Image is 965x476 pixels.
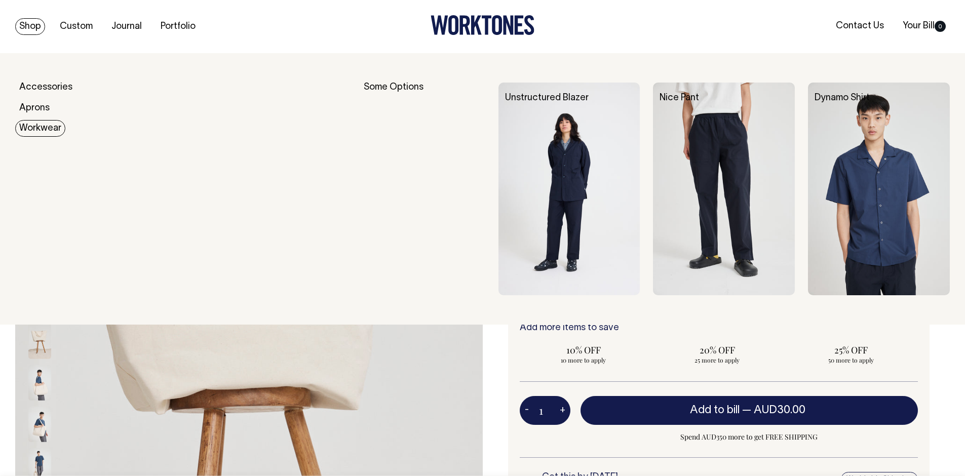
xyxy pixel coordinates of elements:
input: 10% OFF 10 more to apply [520,341,647,367]
img: natural [28,365,51,401]
a: Contact Us [832,18,888,34]
a: Shop [15,18,45,35]
span: 0 [935,21,946,32]
img: Dynamo Shirt [808,83,950,295]
a: Workwear [15,120,65,137]
span: 25 more to apply [659,356,776,364]
a: Journal [107,18,146,35]
span: 25% OFF [792,344,910,356]
button: + [555,401,570,421]
img: natural [28,324,51,359]
a: Custom [56,18,97,35]
a: Nice Pant [660,94,699,102]
a: Dynamo Shirt [815,94,870,102]
img: Unstructured Blazer [498,83,640,295]
span: 10 more to apply [525,356,642,364]
a: Portfolio [157,18,200,35]
div: Some Options [364,83,485,295]
a: Unstructured Blazer [505,94,589,102]
span: — [742,405,808,415]
a: Accessories [15,79,76,96]
a: Aprons [15,100,54,116]
img: Nice Pant [653,83,795,295]
a: Your Bill0 [899,18,950,34]
h6: Add more items to save [520,323,918,333]
span: 20% OFF [659,344,776,356]
img: natural [28,407,51,442]
span: AUD30.00 [754,405,805,415]
span: 10% OFF [525,344,642,356]
span: Add to bill [690,405,740,415]
input: 25% OFF 50 more to apply [787,341,915,367]
button: Add to bill —AUD30.00 [581,396,918,424]
span: Spend AUD350 more to get FREE SHIPPING [581,431,918,443]
span: 50 more to apply [792,356,910,364]
input: 20% OFF 25 more to apply [653,341,781,367]
button: - [520,401,534,421]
